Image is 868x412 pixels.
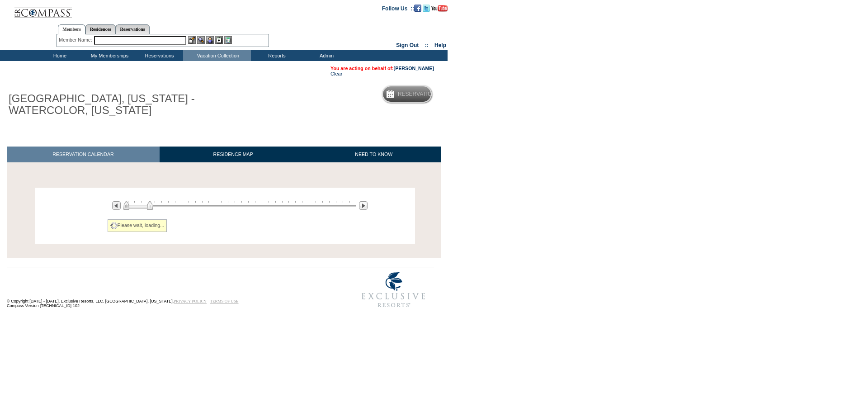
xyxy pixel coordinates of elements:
a: [PERSON_NAME] [394,66,434,71]
div: Member Name: [59,36,94,44]
img: Follow us on Twitter [423,5,430,12]
img: Previous [112,201,121,210]
td: Reports [251,50,301,61]
h1: [GEOGRAPHIC_DATA], [US_STATE] - WATERCOLOR, [US_STATE] [7,91,209,118]
td: Home [34,50,84,61]
img: Subscribe to our YouTube Channel [431,5,448,12]
img: b_calculator.gif [224,36,232,44]
a: RESERVATION CALENDAR [7,147,160,162]
td: © Copyright [DATE] - [DATE]. Exclusive Resorts, LLC. [GEOGRAPHIC_DATA], [US_STATE]. Compass Versi... [7,268,323,313]
img: b_edit.gif [188,36,196,44]
a: Members [58,24,85,34]
a: RESIDENCE MAP [160,147,307,162]
img: Become our fan on Facebook [414,5,421,12]
h5: Reservation Calendar [398,91,467,97]
td: My Memberships [84,50,133,61]
a: Sign Out [396,42,419,48]
div: Please wait, loading... [108,219,167,232]
a: Follow us on Twitter [423,5,430,10]
a: Help [434,42,446,48]
a: Subscribe to our YouTube Channel [431,5,448,10]
span: :: [425,42,429,48]
a: Reservations [116,24,150,34]
a: TERMS OF USE [210,299,239,303]
img: Exclusive Resorts [353,267,434,313]
img: Next [359,201,368,210]
img: Impersonate [206,36,214,44]
td: Follow Us :: [382,5,414,12]
td: Reservations [133,50,183,61]
img: Reservations [215,36,223,44]
img: View [197,36,205,44]
a: PRIVACY POLICY [174,299,207,303]
a: Become our fan on Facebook [414,5,421,10]
td: Vacation Collection [183,50,251,61]
span: You are acting on behalf of: [330,66,434,71]
td: Admin [301,50,350,61]
img: spinner2.gif [110,222,118,229]
a: Residences [85,24,116,34]
a: NEED TO KNOW [307,147,441,162]
a: Clear [330,71,342,76]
